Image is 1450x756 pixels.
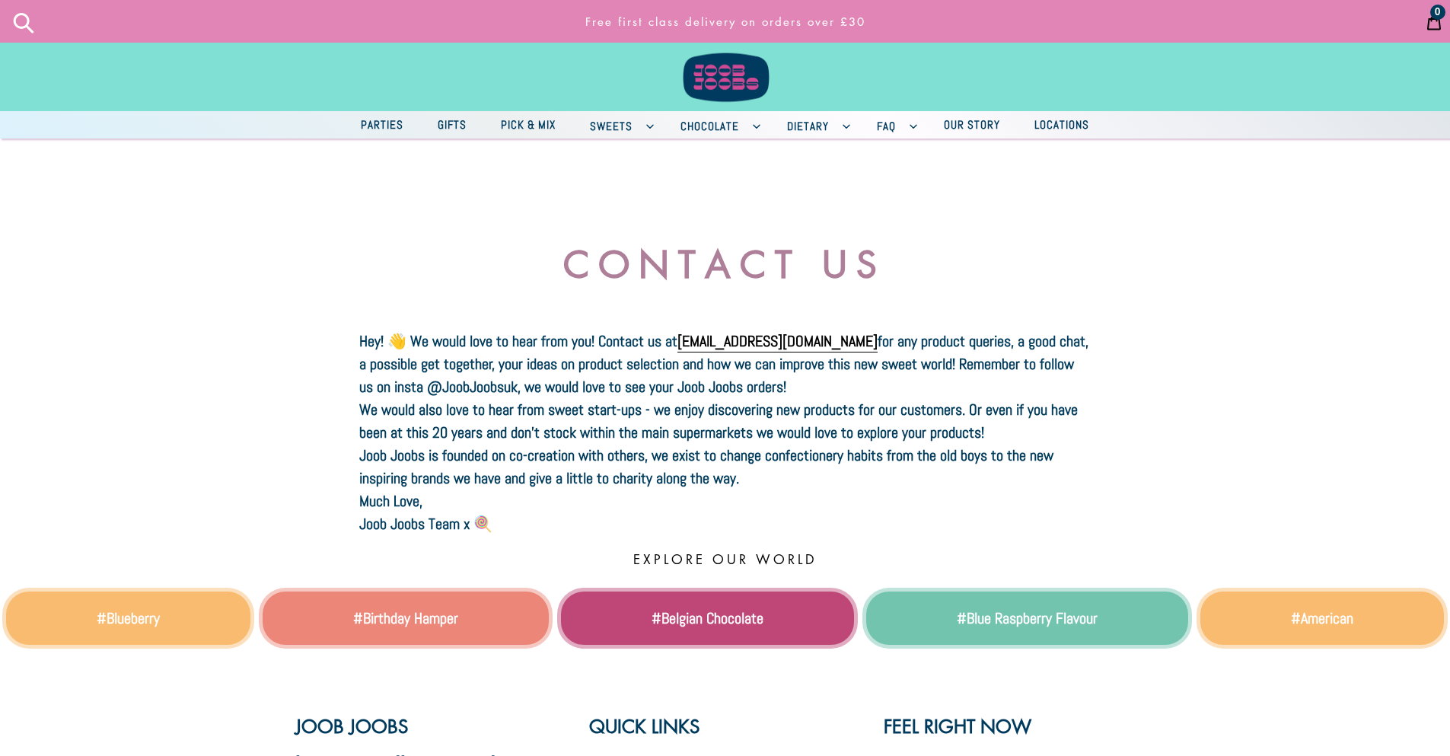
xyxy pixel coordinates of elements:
a: #Blue Raspberry Flavour [957,608,1098,628]
p: Free first class delivery on orders over £30 [427,7,1023,37]
span: Sweets [582,116,640,136]
span: Our Story [936,115,1008,134]
a: 0 [1418,2,1450,40]
span: Locations [1027,115,1097,134]
a: Parties [346,114,419,136]
a: Our Story [929,114,1015,136]
span: 0 [1435,7,1441,18]
a: Gifts [422,114,482,136]
a: Locations [1019,114,1104,136]
b: Hey! 👋 We would love to hear from you! Contact us at for any product queries, a good chat, a poss... [359,331,1088,397]
span: Parties [353,115,411,134]
b: Joob Joobs Team x 🍭 [359,514,492,534]
a: [EMAIL_ADDRESS][DOMAIN_NAME] [677,331,878,352]
img: Joob Joobs [672,8,779,105]
a: Free first class delivery on orders over £30 [421,7,1030,37]
p: Feel Right Now [884,716,1031,739]
span: Dietary [779,116,837,136]
a: #Blueberry [97,608,160,628]
button: FAQ [862,111,925,139]
button: Dietary [772,111,858,139]
span: Pick & Mix [493,115,563,134]
b: We would also love to hear from sweet start-ups - we enjoy discovering new products for our custo... [359,400,1078,442]
a: #American [1291,608,1353,628]
span: FAQ [869,116,903,136]
b: Joob Joobs is founded on co-creation with others, we exist to change confectionery habits from th... [359,445,1053,488]
b: CONTACT US [563,239,886,289]
p: Quick links [589,716,861,739]
a: Pick & Mix [486,114,571,136]
span: Chocolate [673,116,747,136]
button: Chocolate [665,111,768,139]
a: #Birthday Hamper [353,608,458,628]
span: Gifts [430,115,474,134]
p: Joob Joobs [295,716,496,739]
button: Sweets [575,111,661,139]
a: #Belgian Chocolate [652,608,763,628]
b: Much Love, [359,491,422,511]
